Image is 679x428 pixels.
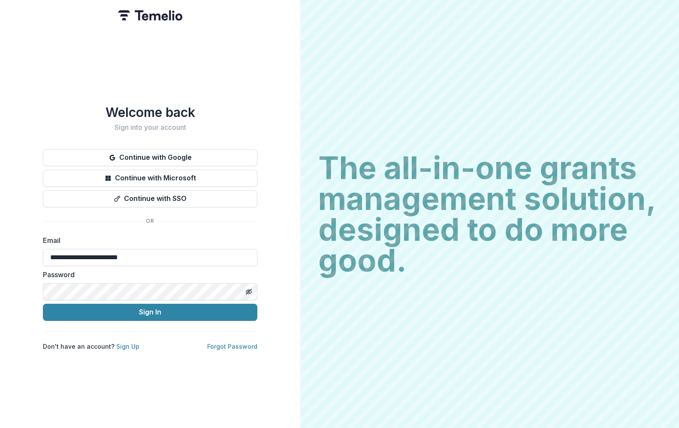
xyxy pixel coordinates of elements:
button: Toggle password visibility [242,285,256,299]
a: Forgot Password [207,343,257,350]
h2: Sign into your account [43,123,257,132]
label: Email [43,235,252,245]
img: Temelio [118,10,182,21]
button: Sign In [43,304,257,321]
button: Continue with Google [43,149,257,166]
h1: Welcome back [43,105,257,120]
button: Continue with SSO [43,190,257,207]
a: Sign Up [116,343,139,350]
button: Continue with Microsoft [43,170,257,187]
label: Password [43,269,252,280]
p: Don't have an account? [43,342,139,351]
